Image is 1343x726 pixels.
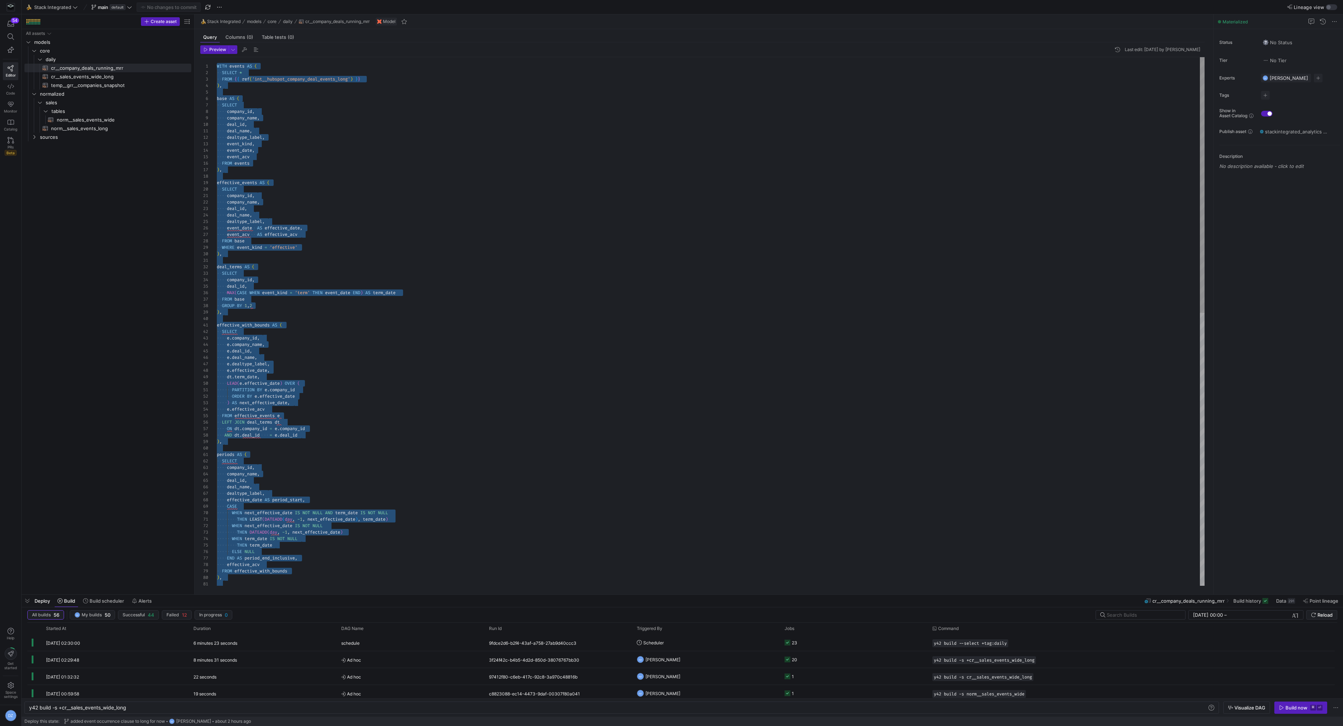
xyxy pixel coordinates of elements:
[200,257,208,264] div: 31
[5,710,17,721] div: DZ
[227,109,252,114] span: company_id
[222,186,237,192] span: SELECT
[215,719,251,724] span: about 2 hours ago
[225,612,228,618] span: 0
[70,719,165,724] span: added event occurrence clause to long for now
[1294,4,1324,10] span: Lineage view
[280,322,282,328] span: (
[281,17,294,26] button: daily
[1261,38,1294,47] button: No statusNo Status
[182,612,187,618] span: 12
[217,96,227,101] span: base
[257,115,260,121] span: ,
[162,610,192,620] button: Failed12
[200,251,208,257] div: 30
[1317,705,1323,711] kbd: ⏎
[200,335,208,341] div: 43
[227,225,252,231] span: event_date
[300,225,302,231] span: ,
[176,719,211,724] span: [PERSON_NAME]
[353,290,360,296] span: END
[200,134,208,141] div: 12
[255,63,257,69] span: (
[1219,40,1255,45] span: Status
[8,145,14,149] span: PRs
[265,232,297,237] span: effective_acv
[219,167,222,173] span: ,
[24,55,191,64] div: Press SPACE to select this row.
[373,290,396,296] span: term_date
[252,141,255,147] span: ,
[245,264,250,270] span: AS
[24,124,191,133] div: Press SPACE to select this row.
[40,133,190,141] span: sources
[6,91,15,95] span: Code
[234,296,245,302] span: base
[200,173,208,179] div: 18
[90,3,134,12] button: maindefault
[200,179,208,186] div: 19
[250,290,260,296] span: WHEN
[24,72,191,81] div: Press SPACE to select this row.
[203,35,217,40] span: Query
[237,245,262,250] span: event_kind
[245,17,263,26] button: models
[54,612,59,618] span: 56
[252,109,255,114] span: ,
[200,89,208,95] div: 5
[288,35,294,40] span: (0)
[262,35,294,40] span: Table tests
[1262,75,1268,81] div: DZ
[24,133,191,141] div: Press SPACE to select this row.
[3,134,18,159] a: PRsBeta
[222,329,237,334] span: SELECT
[245,283,247,289] span: ,
[260,180,265,186] span: AS
[227,290,234,296] span: MAX
[200,147,208,154] div: 14
[245,206,247,211] span: ,
[247,35,253,40] span: (0)
[200,264,208,270] div: 32
[200,289,208,296] div: 36
[24,98,191,107] div: Press SPACE to select this row.
[245,303,247,309] span: 1
[355,76,358,82] span: }
[74,612,80,618] div: DZ
[217,83,219,88] span: )
[138,598,152,604] span: Alerts
[262,290,287,296] span: event_kind
[200,102,208,108] div: 7
[1288,598,1295,604] div: 291
[200,199,208,205] div: 22
[1300,595,1342,607] button: Point lineage
[217,309,219,315] span: )
[4,661,17,670] span: Get started
[325,290,350,296] span: event_date
[200,328,208,335] div: 42
[222,296,232,302] span: FROM
[98,4,108,10] span: main
[1263,58,1269,63] img: No tier
[219,309,222,315] span: ,
[200,63,208,69] div: 1
[200,283,208,289] div: 35
[105,612,110,618] span: 50
[3,1,18,13] a: https://storage.googleapis.com/y42-prod-data-exchange/images/Yf2Qvegn13xqq0DljGMI0l8d5Zqtiw36EXr8...
[24,46,191,55] div: Press SPACE to select this row.
[227,193,252,198] span: company_id
[227,128,250,134] span: deal_name
[1223,702,1270,714] button: Visualize DAG
[3,80,18,98] a: Code
[257,199,260,205] span: ,
[200,154,208,160] div: 15
[365,290,370,296] span: AS
[1230,595,1271,607] button: Build history
[305,19,370,24] span: cr__company_deals_running_mrr
[1261,56,1288,65] button: No tierNo Tier
[219,251,222,257] span: ,
[247,303,250,309] span: ,
[1265,129,1328,134] span: stackintegrated_analytics / core / CR__COMPANY_DEALS_RUNNING_MRR
[51,81,183,90] span: temp__grr__companies_snapshot​​​​​​​​​​
[148,612,154,618] span: 44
